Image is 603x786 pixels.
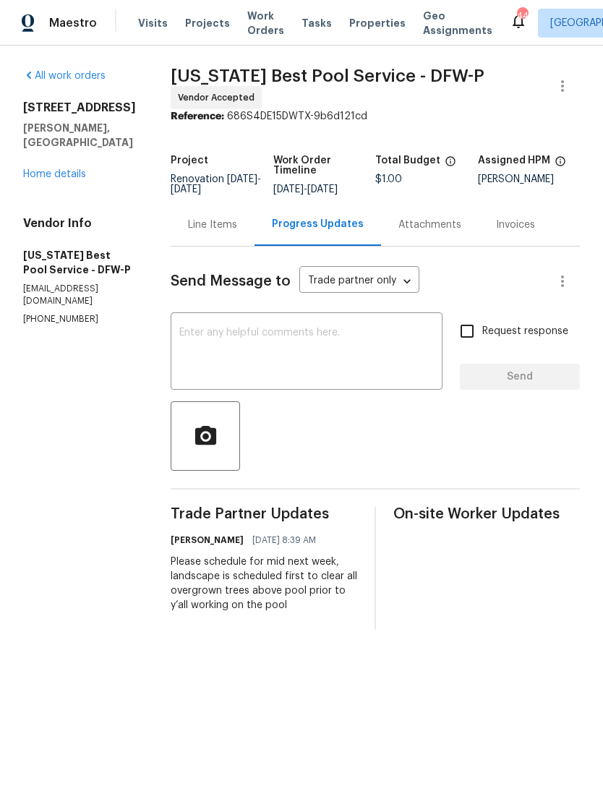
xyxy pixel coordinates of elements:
[478,155,550,166] h5: Assigned HPM
[23,169,86,179] a: Home details
[171,111,224,121] b: Reference:
[252,533,316,547] span: [DATE] 8:39 AM
[23,71,106,81] a: All work orders
[398,218,461,232] div: Attachments
[478,174,581,184] div: [PERSON_NAME]
[445,155,456,174] span: The total cost of line items that have been proposed by Opendoor. This sum includes line items th...
[171,507,357,521] span: Trade Partner Updates
[171,67,484,85] span: [US_STATE] Best Pool Service - DFW-P
[185,16,230,30] span: Projects
[171,555,357,612] div: Please schedule for mid next week, landscape is scheduled first to clear all overgrown trees abov...
[299,270,419,294] div: Trade partner only
[23,313,136,325] p: [PHONE_NUMBER]
[171,109,580,124] div: 686S4DE15DWTX-9b6d121cd
[273,184,338,195] span: -
[301,18,332,28] span: Tasks
[496,218,535,232] div: Invoices
[23,121,136,150] h5: [PERSON_NAME], [GEOGRAPHIC_DATA]
[307,184,338,195] span: [DATE]
[49,16,97,30] span: Maestro
[393,507,580,521] span: On-site Worker Updates
[375,155,440,166] h5: Total Budget
[273,155,376,176] h5: Work Order Timeline
[375,174,402,184] span: $1.00
[171,174,261,195] span: Renovation
[138,16,168,30] span: Visits
[178,90,260,105] span: Vendor Accepted
[171,533,244,547] h6: [PERSON_NAME]
[171,184,201,195] span: [DATE]
[517,9,527,23] div: 44
[555,155,566,174] span: The hpm assigned to this work order.
[247,9,284,38] span: Work Orders
[23,248,136,277] h5: [US_STATE] Best Pool Service - DFW-P
[349,16,406,30] span: Properties
[227,174,257,184] span: [DATE]
[23,101,136,115] h2: [STREET_ADDRESS]
[272,217,364,231] div: Progress Updates
[273,184,304,195] span: [DATE]
[171,274,291,289] span: Send Message to
[188,218,237,232] div: Line Items
[23,216,136,231] h4: Vendor Info
[423,9,492,38] span: Geo Assignments
[171,174,261,195] span: -
[23,283,136,307] p: [EMAIL_ADDRESS][DOMAIN_NAME]
[482,324,568,339] span: Request response
[171,155,208,166] h5: Project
